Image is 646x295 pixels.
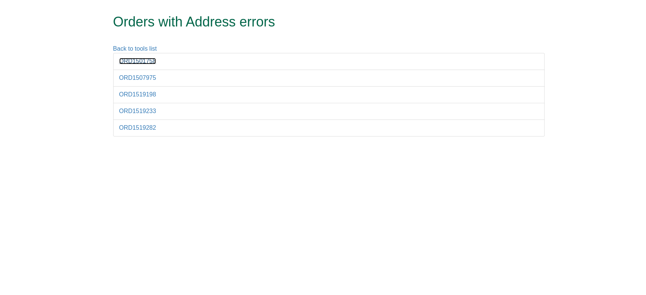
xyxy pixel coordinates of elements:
[113,45,157,52] a: Back to tools list
[119,91,156,98] a: ORD1519198
[119,58,156,64] a: ORD1501758
[119,108,156,114] a: ORD1519233
[113,14,516,29] h1: Orders with Address errors
[119,75,156,81] a: ORD1507975
[119,124,156,131] a: ORD1519282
